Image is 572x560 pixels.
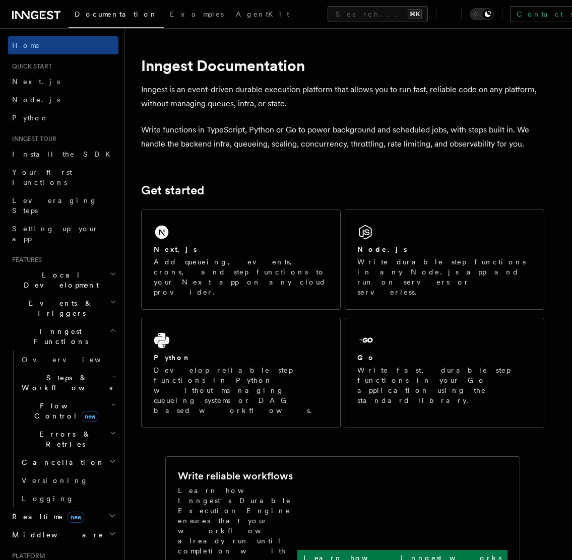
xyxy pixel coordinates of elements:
a: Get started [141,183,204,197]
span: Python [12,114,49,122]
span: Node.js [12,96,60,104]
button: Inngest Functions [8,322,118,351]
a: Logging [18,489,118,508]
span: Documentation [75,10,158,18]
p: Add queueing, events, crons, and step functions to your Next app on any cloud provider. [154,257,328,297]
span: Realtime [8,512,84,522]
span: Errors & Retries [18,429,109,449]
span: Steps & Workflows [18,373,112,393]
span: Flow Control [18,401,111,421]
p: Write fast, durable step functions in your Go application using the standard library. [357,365,532,405]
button: Events & Triggers [8,294,118,322]
span: Inngest Functions [8,326,109,346]
button: Realtimenew [8,508,118,526]
span: Middleware [8,530,104,540]
a: Setting up your app [8,220,118,248]
a: GoWrite fast, durable step functions in your Go application using the standard library. [345,318,544,428]
span: Quick start [8,62,52,71]
a: Examples [164,3,230,27]
button: Errors & Retries [18,425,118,453]
h1: Inngest Documentation [141,56,544,75]
p: Write functions in TypeScript, Python or Go to power background and scheduled jobs, with steps bu... [141,123,544,151]
button: Middleware [8,526,118,544]
a: Install the SDK [8,145,118,163]
h2: Write reliable workflows [178,469,293,483]
a: PythonDevelop reliable step functions in Python without managing queueing systems or DAG based wo... [141,318,341,428]
span: new [82,411,98,422]
a: Versioning [18,471,118,489]
span: Platform [8,552,45,560]
h2: Node.js [357,244,407,254]
a: Next.js [8,73,118,91]
h2: Python [154,353,191,363]
span: Events & Triggers [8,298,110,318]
span: Leveraging Steps [12,196,97,215]
p: Write durable step functions in any Node.js app and run on servers or serverless. [357,257,532,297]
span: Cancellation [18,457,105,467]
a: Next.jsAdd queueing, events, crons, and step functions to your Next app on any cloud provider. [141,209,341,310]
h2: Next.js [154,244,197,254]
span: Logging [22,495,74,503]
span: Features [8,256,42,264]
a: Python [8,109,118,127]
button: Search...⌘K [328,6,428,22]
span: AgentKit [236,10,289,18]
a: AgentKit [230,3,295,27]
span: new [68,512,84,523]
p: Inngest is an event-driven durable execution platform that allows you to run fast, reliable code ... [141,83,544,111]
span: Your first Functions [12,168,72,186]
span: Examples [170,10,224,18]
span: Setting up your app [12,225,99,243]
button: Toggle dark mode [470,8,494,20]
button: Steps & Workflows [18,369,118,397]
a: Leveraging Steps [8,191,118,220]
span: Versioning [22,476,88,484]
a: Your first Functions [8,163,118,191]
span: Local Development [8,270,110,290]
kbd: ⌘K [408,9,422,19]
a: Documentation [69,3,164,28]
h2: Go [357,353,375,363]
a: Home [8,36,118,54]
a: Node.jsWrite durable step functions in any Node.js app and run on servers or serverless. [345,209,544,310]
span: Overview [22,356,125,364]
span: Inngest tour [8,135,56,143]
a: Node.js [8,91,118,109]
span: Next.js [12,78,60,86]
button: Local Development [8,266,118,294]
span: Home [12,40,40,50]
span: Install the SDK [12,150,116,158]
button: Cancellation [18,453,118,471]
a: Overview [18,351,118,369]
div: Inngest Functions [8,351,118,508]
button: Flow Controlnew [18,397,118,425]
p: Develop reliable step functions in Python without managing queueing systems or DAG based workflows. [154,365,328,415]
